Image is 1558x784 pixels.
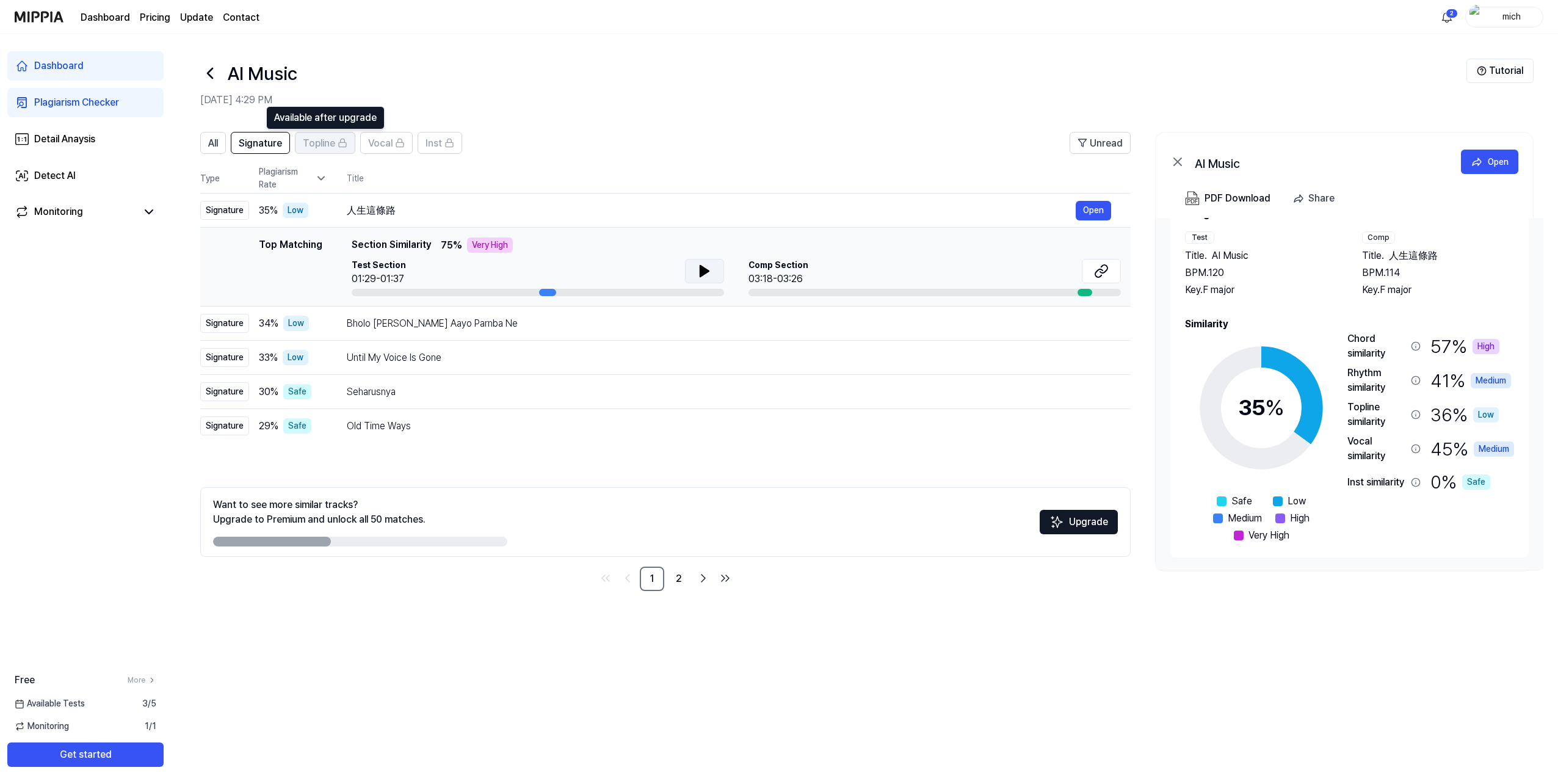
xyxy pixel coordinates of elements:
[223,10,259,25] a: Contact
[1185,249,1207,263] span: Title .
[200,164,249,194] th: Type
[7,742,164,767] button: Get started
[15,720,69,733] span: Monitoring
[1347,366,1406,395] div: Rhythm similarity
[1389,249,1438,263] span: 人生這條路
[259,238,322,296] div: Top Matching
[128,675,156,686] a: More
[694,568,713,588] a: Go to next page
[142,697,156,710] span: 3 / 5
[200,93,1466,107] h2: [DATE] 4:29 PM
[34,132,95,147] div: Detail Anaysis
[1362,249,1384,263] span: Title .
[352,259,406,272] span: Test Section
[1231,494,1252,509] span: Safe
[347,350,1111,365] div: Until My Voice Is Gone
[266,106,385,129] div: Available after upgrade
[1474,441,1514,457] div: Medium
[1347,434,1406,463] div: Vocal similarity
[295,132,355,154] button: Topline
[640,567,664,591] a: 1
[347,385,1111,399] div: Seharusnya
[418,132,462,154] button: Inst
[1185,266,1338,280] div: BPM. 120
[352,272,406,286] div: 01:29-01:37
[1446,9,1458,18] div: 2
[259,203,278,218] span: 35 %
[1040,520,1118,532] a: SparklesUpgrade
[467,238,513,253] div: Very High
[1212,249,1248,263] span: AI Music
[1362,283,1515,297] div: Key. F major
[347,316,1111,331] div: Bholo [PERSON_NAME] Aayo Parnba Ne
[1473,339,1499,354] div: High
[200,314,249,333] div: Signature
[1228,511,1262,526] span: Medium
[368,136,393,151] span: Vocal
[1362,231,1395,244] div: Comp
[1430,366,1511,395] div: 41 %
[596,568,615,588] a: Go to first page
[1347,332,1406,361] div: Chord similarity
[1430,468,1490,496] div: 0 %
[1156,218,1543,570] a: Song InfoTestTitle.AI MusicBPM.120Key.F majorCompTitle.人生這條路BPM.114Key.F majorSimilarity35%SafeLo...
[259,419,278,434] span: 29 %
[140,10,170,25] a: Pricing
[1185,191,1200,206] img: PDF Download
[34,169,76,183] div: Detect AI
[283,418,311,434] div: Safe
[200,201,249,220] div: Signature
[1185,317,1514,332] h2: Similarity
[34,95,119,110] div: Plagiarism Checker
[1347,475,1406,490] div: Inst similarity
[1183,186,1273,211] button: PDF Download
[231,132,290,154] button: Signature
[748,259,808,272] span: Comp Section
[239,136,282,151] span: Signature
[283,384,311,399] div: Safe
[200,132,226,154] button: All
[426,136,442,151] span: Inst
[1288,186,1344,211] button: Share
[213,498,426,527] div: Want to see more similar tracks? Upgrade to Premium and unlock all 50 matches.
[81,10,130,25] a: Dashboard
[7,88,164,117] a: Plagiarism Checker
[1288,494,1306,509] span: Low
[1347,400,1406,429] div: Topline similarity
[1469,5,1484,29] img: profile
[15,673,35,688] span: Free
[1430,400,1499,429] div: 36 %
[7,125,164,154] a: Detail Anaysis
[200,348,249,367] div: Signature
[1440,10,1454,24] img: 알림
[7,51,164,81] a: Dashboard
[283,316,309,331] div: Low
[259,316,278,331] span: 34 %
[1076,201,1111,220] button: Open
[259,350,278,365] span: 33 %
[283,203,308,218] div: Low
[1040,510,1118,534] button: Upgrade
[1488,155,1509,169] div: Open
[7,161,164,191] a: Detect AI
[1290,511,1310,526] span: High
[1473,407,1499,423] div: Low
[1488,10,1535,23] div: mich
[667,567,691,591] a: 2
[748,272,808,286] div: 03:18-03:26
[347,164,1131,193] th: Title
[259,385,278,399] span: 30 %
[1070,132,1131,154] button: Unread
[1049,515,1064,529] img: Sparkles
[347,203,1076,218] div: 人生這條路
[1308,191,1335,206] div: Share
[347,419,1111,434] div: Old Time Ways
[303,136,335,151] span: Topline
[145,720,156,733] span: 1 / 1
[1238,391,1284,424] div: 35
[1462,474,1490,490] div: Safe
[1461,150,1518,174] button: Open
[1265,394,1284,421] span: %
